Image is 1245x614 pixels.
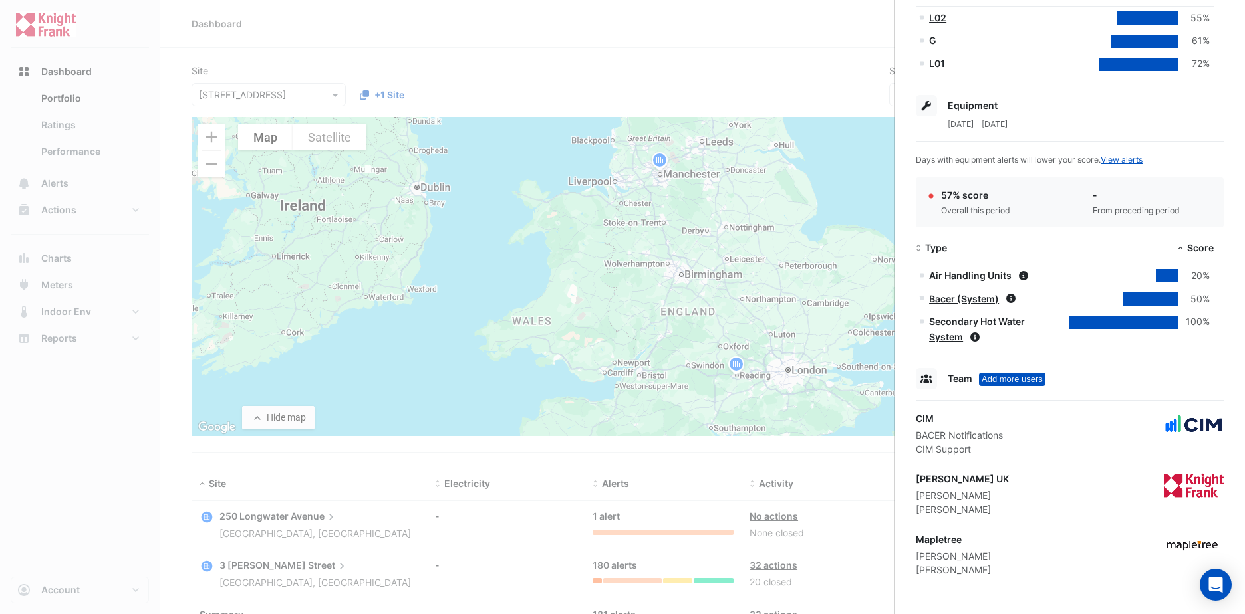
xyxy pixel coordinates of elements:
div: [PERSON_NAME] [916,502,1009,516]
div: Overall this period [941,205,1010,217]
span: Score [1187,242,1214,253]
div: - [1093,188,1180,202]
div: [PERSON_NAME] UK [916,472,1009,486]
a: L01 [929,58,945,69]
div: BACER Notifications [916,428,1003,442]
a: L02 [929,12,946,23]
div: 50% [1178,292,1210,307]
img: Knight Frank UK [1164,472,1224,498]
img: CIM [1164,411,1224,438]
span: [DATE] - [DATE] [948,119,1008,129]
div: 100% [1178,314,1210,330]
div: 61% [1178,33,1210,49]
span: Team [948,373,972,384]
div: Tooltip anchor [979,373,1045,386]
a: Bacer (System) [929,293,999,304]
a: Air Handling Units [929,270,1012,281]
div: 72% [1178,56,1210,72]
a: Secondary Hot Water System [929,316,1025,342]
img: Mapletree [1164,532,1224,559]
div: [PERSON_NAME] [916,549,991,563]
a: View alerts [1101,155,1143,165]
div: Mapletree [916,532,991,546]
div: 57% score [941,188,1010,202]
div: Open Intercom Messenger [1200,569,1232,601]
span: Type [925,242,947,253]
div: CIM [916,411,1003,425]
span: Days with equipment alerts will lower your score. [916,155,1143,165]
span: Equipment [948,100,998,111]
div: From preceding period [1093,205,1180,217]
a: G [929,35,936,46]
div: 20% [1178,268,1210,284]
div: [PERSON_NAME] [916,563,991,577]
div: 55% [1178,11,1210,26]
div: CIM Support [916,442,1003,456]
div: [PERSON_NAME] [916,488,1009,502]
